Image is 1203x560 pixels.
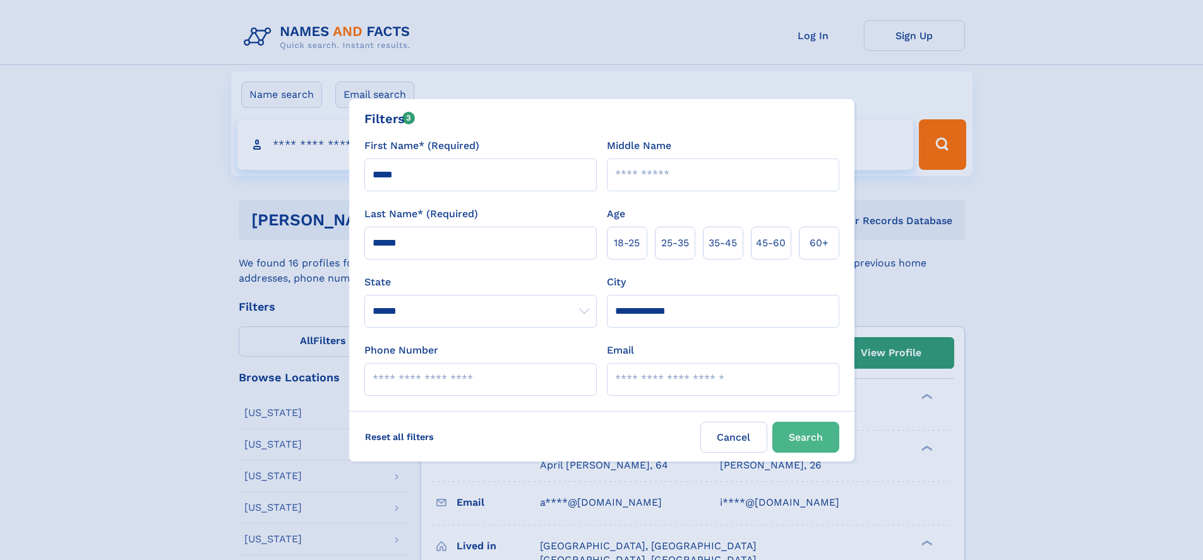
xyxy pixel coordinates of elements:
[607,206,625,222] label: Age
[772,422,839,453] button: Search
[614,235,640,251] span: 18‑25
[700,422,767,453] label: Cancel
[709,235,737,251] span: 35‑45
[661,235,689,251] span: 25‑35
[607,343,634,358] label: Email
[364,206,478,222] label: Last Name* (Required)
[756,235,786,251] span: 45‑60
[607,138,671,153] label: Middle Name
[607,275,626,290] label: City
[364,138,479,153] label: First Name* (Required)
[364,275,597,290] label: State
[810,235,829,251] span: 60+
[364,343,438,358] label: Phone Number
[364,109,416,128] div: Filters
[357,422,442,452] label: Reset all filters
